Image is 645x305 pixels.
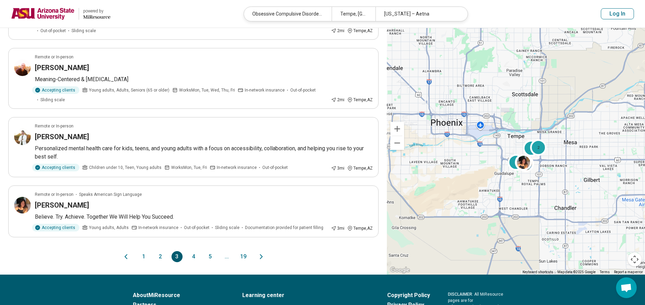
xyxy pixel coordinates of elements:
[257,251,265,262] button: Next page
[390,122,404,136] button: Zoom in
[347,165,373,171] div: Tempe , AZ
[172,251,183,262] button: 3
[138,225,178,231] span: In-network insurance
[35,191,74,198] p: Remote or In-person
[242,291,369,299] a: Learning center
[35,123,74,129] p: Remote or In-person
[522,270,553,275] button: Keyboard shortcuts
[11,6,75,22] img: Arizona State University
[89,225,129,231] span: Young adults, Adults
[217,164,257,171] span: In-network insurance
[133,291,224,299] a: AboutMiResource
[32,164,79,171] div: Accepting clients
[331,225,344,231] div: 3 mi
[628,252,642,266] button: Map camera controls
[40,97,65,103] span: Sliding scale
[245,87,285,93] span: In-network insurance
[448,292,472,297] span: DISCLAIMER
[89,164,162,171] span: Children under 10, Teen, Young adults
[155,251,166,262] button: 2
[389,266,411,275] img: Google
[375,7,463,21] div: [US_STATE] – Aetna
[35,144,373,161] p: Personalized mental health care for kids, teens, and young adults with a focus on accessibility, ...
[215,225,240,231] span: Sliding scale
[238,251,249,262] button: 19
[184,225,209,231] span: Out-of-pocket
[332,7,375,21] div: Tempe, [GEOGRAPHIC_DATA]
[71,28,96,34] span: Sliding scale
[331,28,344,34] div: 2 mi
[347,97,373,103] div: Tempe , AZ
[390,136,404,150] button: Zoom out
[557,270,596,274] span: Map data ©2025 Google
[205,251,216,262] button: 5
[122,251,130,262] button: Previous page
[188,251,199,262] button: 4
[35,213,373,221] p: Believe. Try. Achieve. Together We Will Help You Succeed.
[600,270,610,274] a: Terms (opens in new tab)
[89,87,169,93] span: Young adults, Adults, Seniors (65 or older)
[221,251,232,262] span: ...
[79,191,142,198] span: Speaks American Sign Language
[523,140,539,156] div: 3
[614,270,643,274] a: Report a map error
[32,86,79,94] div: Accepting clients
[40,28,66,34] span: Out-of-pocket
[32,224,79,231] div: Accepting clients
[83,8,110,14] div: powered by
[508,154,524,170] div: 2
[245,225,323,231] span: Documentation provided for patient filling
[387,291,430,299] a: Copyright Policy
[331,97,344,103] div: 2 mi
[35,75,373,84] p: Meaning-Centered & [MEDICAL_DATA]
[179,87,235,93] span: Works Mon, Tue, Wed, Thu, Fri
[262,164,288,171] span: Out-of-pocket
[616,277,637,298] div: Open chat
[35,63,89,73] h3: [PERSON_NAME]
[171,164,207,171] span: Works Mon, Tue, Fri
[244,7,332,21] div: Obsessive Compulsive Disorder (OCD)
[35,54,74,60] p: Remote or In-person
[601,8,634,19] button: Log In
[290,87,316,93] span: Out-of-pocket
[35,132,89,142] h3: [PERSON_NAME]
[530,139,547,155] div: 2
[11,6,110,22] a: Arizona State Universitypowered by
[347,28,373,34] div: Tempe , AZ
[35,200,89,210] h3: [PERSON_NAME]
[331,165,344,171] div: 3 mi
[138,251,149,262] button: 1
[347,225,373,231] div: Tempe , AZ
[389,266,411,275] a: Open this area in Google Maps (opens a new window)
